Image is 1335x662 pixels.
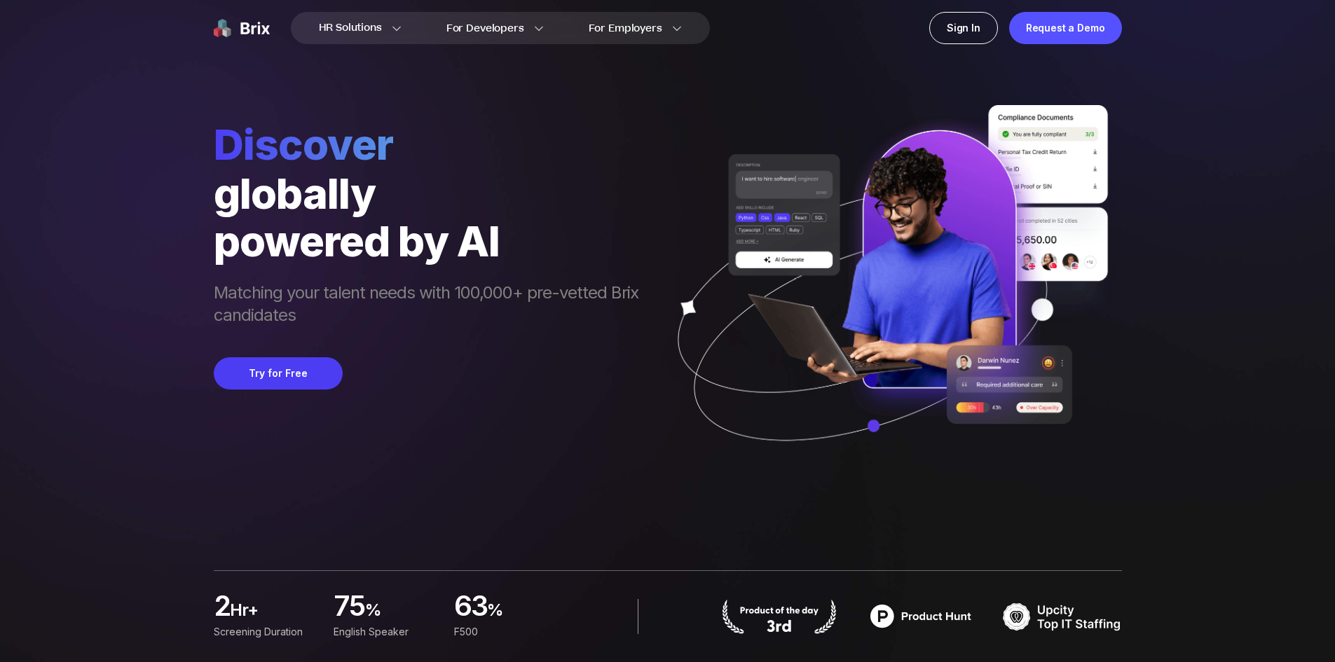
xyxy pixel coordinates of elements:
div: F500 [453,624,556,640]
span: Discover [214,119,652,170]
span: For Employers [589,21,662,36]
img: product hunt badge [720,599,839,634]
div: powered by AI [214,217,652,265]
span: Matching your talent needs with 100,000+ pre-vetted Brix candidates [214,282,652,329]
button: Try for Free [214,357,343,389]
span: 75 [334,593,365,621]
div: Screening duration [214,624,317,640]
img: ai generate [652,105,1122,482]
span: 2 [214,593,230,621]
span: % [487,599,557,627]
a: Sign In [929,12,998,44]
img: product hunt badge [861,599,980,634]
img: TOP IT STAFFING [1003,599,1122,634]
span: % [365,599,437,627]
div: globally [214,170,652,217]
a: Request a Demo [1009,12,1122,44]
span: For Developers [446,21,524,36]
span: hr+ [230,599,317,627]
div: English Speaker [334,624,437,640]
span: HR Solutions [319,17,382,39]
span: 63 [453,593,487,621]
